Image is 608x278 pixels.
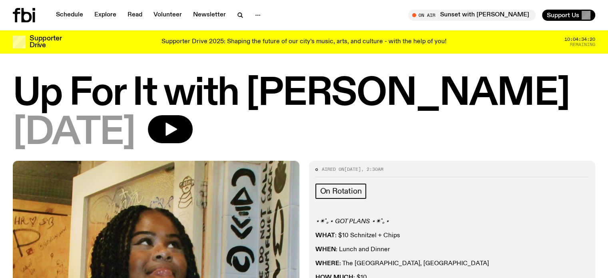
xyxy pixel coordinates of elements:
p: Supporter Drive 2025: Shaping the future of our city’s music, arts, and culture - with the help o... [161,38,447,46]
span: 10:04:34:20 [564,37,595,42]
button: Support Us [542,10,595,21]
a: Read [123,10,147,21]
span: Support Us [547,12,579,19]
h1: Up For It with [PERSON_NAME] [13,76,595,112]
em: ⋆✴︎˚｡⋆ GOT PLANS ⋆✴︎˚｡⋆ [315,218,389,225]
a: On Rotation [315,184,367,199]
h3: Supporter Drive [30,35,62,49]
span: Remaining [570,42,595,47]
a: Volunteer [149,10,187,21]
strong: WHAT [315,232,335,239]
span: , 2:30am [361,166,383,172]
span: [DATE] [344,166,361,172]
p: : The [GEOGRAPHIC_DATA], [GEOGRAPHIC_DATA] [315,260,589,268]
strong: WHERE [315,260,339,267]
a: Schedule [51,10,88,21]
button: On AirSunset with [PERSON_NAME] [408,10,536,21]
strong: WHEN [315,246,336,253]
p: : $10 Schnitzel + Chips [315,232,589,240]
span: Aired on [322,166,344,172]
a: Newsletter [188,10,231,21]
span: [DATE] [13,115,135,151]
p: : Lunch and Dinner [315,246,589,254]
span: On Rotation [320,187,362,196]
a: Explore [90,10,121,21]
